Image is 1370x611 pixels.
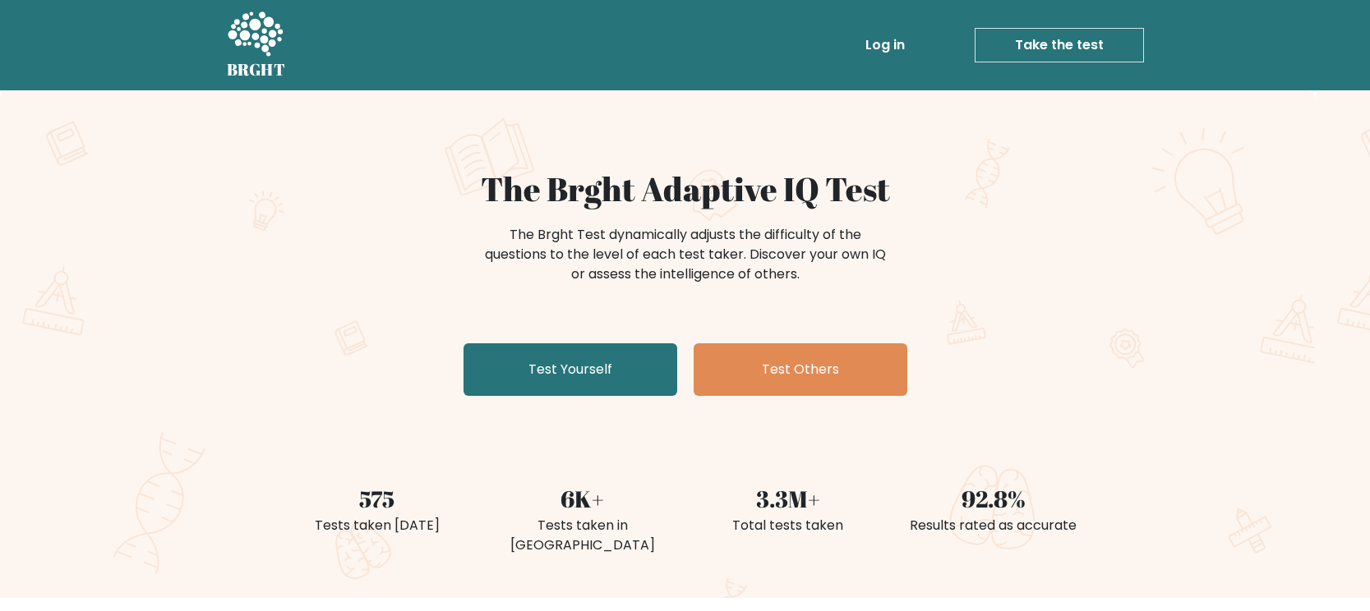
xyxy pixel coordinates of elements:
div: 3.3M+ [695,481,881,516]
a: BRGHT [227,7,286,84]
div: Tests taken in [GEOGRAPHIC_DATA] [490,516,676,555]
a: Log in [859,29,911,62]
div: Tests taken [DATE] [284,516,470,535]
div: 92.8% [901,481,1086,516]
div: Results rated as accurate [901,516,1086,535]
h5: BRGHT [227,60,286,80]
h1: The Brght Adaptive IQ Test [284,169,1086,209]
a: Test Yourself [464,343,677,396]
div: 575 [284,481,470,516]
div: 6K+ [490,481,676,516]
div: The Brght Test dynamically adjusts the difficulty of the questions to the level of each test take... [480,225,891,284]
a: Test Others [694,343,907,396]
div: Total tests taken [695,516,881,535]
a: Take the test [975,28,1144,62]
